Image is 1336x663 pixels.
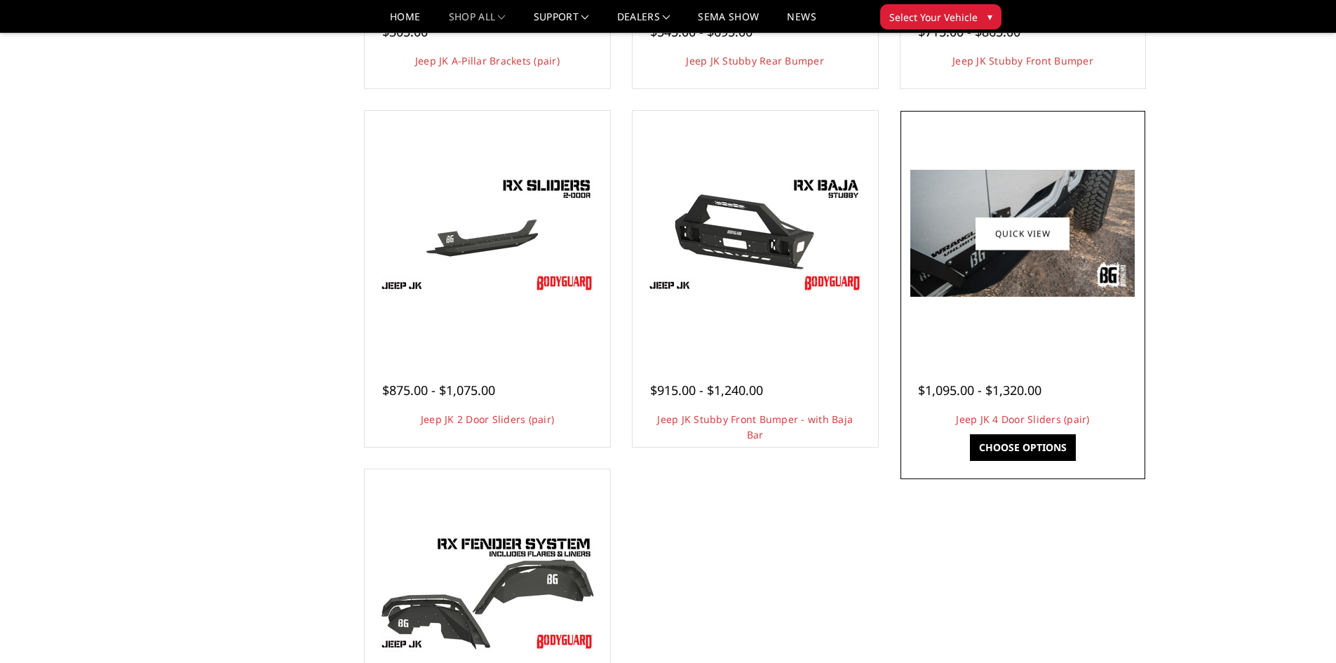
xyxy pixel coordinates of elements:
a: Jeep JK 4 Door Sliders (pair) ROX Sliders (4 Door Pictured) [904,114,1142,353]
a: Jeep JK Stubby Front Bumper - with Baja Bar [657,413,853,441]
iframe: Chat Widget [1266,596,1336,663]
span: ▾ [987,9,992,24]
a: Dealers [617,12,670,32]
a: Quick view [976,217,1070,250]
img: ROX Sliders (4 Door Pictured) [910,170,1135,297]
a: Jeep JK 4 Door Sliders (pair) [956,413,1089,426]
a: Jeep JK Stubby Front Bumper - with Baja Bar Front Stubby End Caps w/ Baja Bar (Lights & Winch Sol... [636,114,875,353]
a: Jeep JK A-Pillar Brackets (pair) [415,54,560,67]
span: $305.00 [382,23,428,40]
a: Jeep JK Stubby Rear Bumper [686,54,824,67]
a: Support [534,12,589,32]
a: Jeep JK 2 Door Sliders (pair) RX Sliders (4 Door Pictured) [368,114,607,353]
span: $915.00 - $1,240.00 [650,382,763,399]
span: $1,095.00 - $1,320.00 [918,382,1041,399]
span: $875.00 - $1,075.00 [382,382,495,399]
a: Jeep JK Stubby Front Bumper [952,54,1093,67]
span: $545.00 - $695.00 [650,23,753,40]
span: $715.00 - $865.00 [918,23,1020,40]
a: Home [390,12,420,32]
a: shop all [449,12,506,32]
a: Jeep JK 2 Door Sliders (pair) [421,413,554,426]
span: Select Your Vehicle [889,10,978,25]
button: Select Your Vehicle [880,4,1001,29]
a: News [787,12,816,32]
a: Choose Options [970,434,1076,461]
a: SEMA Show [698,12,759,32]
img: Jeep JK 2 Door Sliders (pair) [375,170,600,297]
